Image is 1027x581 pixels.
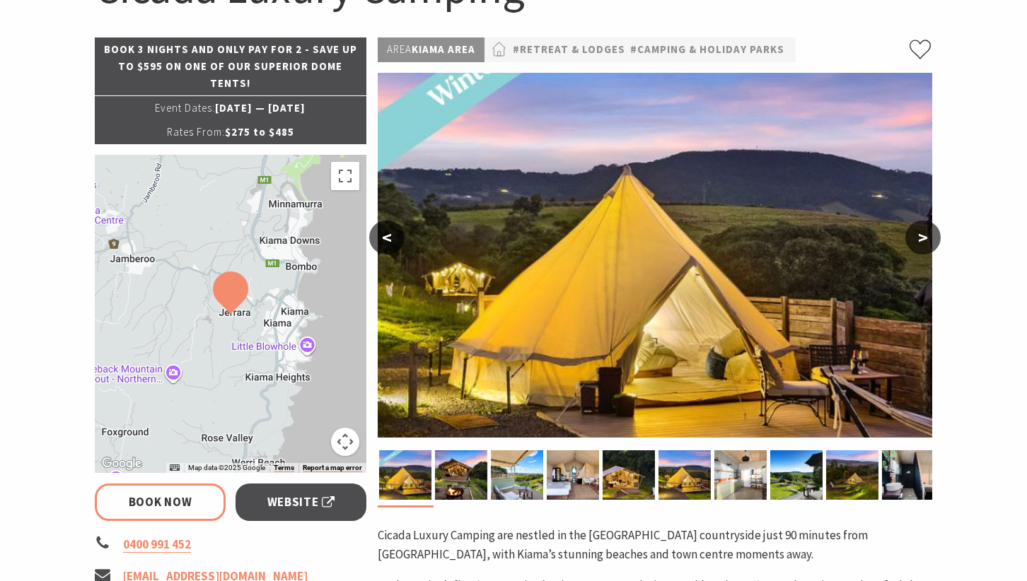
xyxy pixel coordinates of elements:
a: Open this area in Google Maps (opens a new window) [98,454,145,473]
button: Map camera controls [331,428,359,456]
a: #Camping & Holiday Parks [630,41,784,59]
img: Black Prince Safari Tent Bathroom [882,450,934,500]
a: Book Now [95,483,226,521]
span: Map data ©2025 Google [188,464,265,471]
span: Website [267,493,335,512]
a: Terms (opens in new tab) [274,464,294,472]
span: Area [387,42,412,56]
a: Website [236,483,366,521]
img: Cicada Bell Tent communal kitchen [714,450,767,500]
button: Toggle fullscreen view [331,162,359,190]
p: $275 to $485 [95,120,366,144]
img: Green Grocer Bell Tent deck with view [770,450,823,500]
button: Keyboard shortcuts [170,463,180,473]
button: < [369,221,405,254]
a: 0400 991 452 [123,536,191,553]
p: [DATE] — [DATE] [95,96,366,120]
img: Black Prince Safari Tent [435,450,487,500]
img: Black Prince deck with outdoor kitchen and view [491,450,543,500]
img: Black Prince Safari Tent [547,450,599,500]
p: Kiama Area [378,37,485,62]
a: #Retreat & Lodges [513,41,625,59]
img: Blue Moon Bell Tent [658,450,711,500]
a: Report a map error [303,464,362,472]
span: Rates From: [167,125,225,139]
p: Cicada Luxury Camping are nestled in the [GEOGRAPHIC_DATA] countryside just 90 minutes from [GEOG... [378,526,932,564]
span: Event Dates: [155,101,215,115]
img: Golden Emperor Safari Tent [603,450,655,500]
button: > [905,221,941,254]
img: Green Grocer Bell Tent [826,450,878,500]
p: Book 3 nights and only pay for 2 - save up to $595 on one of our superior dome tents! [95,37,366,95]
img: Google [98,454,145,473]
